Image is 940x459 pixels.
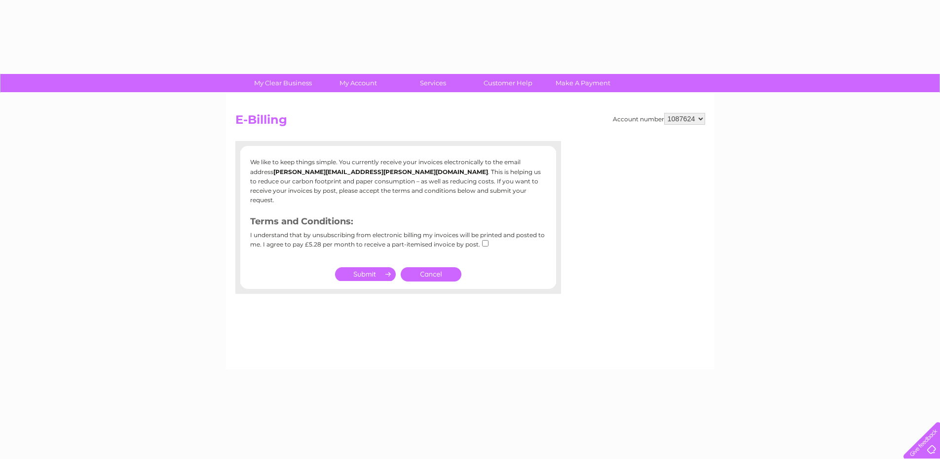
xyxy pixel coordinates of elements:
[335,267,396,281] input: Submit
[250,232,546,255] div: I understand that by unsubscribing from electronic billing my invoices will be printed and posted...
[542,74,624,92] a: Make A Payment
[467,74,549,92] a: Customer Help
[401,267,461,282] a: Cancel
[250,214,546,232] h3: Terms and Conditions:
[392,74,474,92] a: Services
[613,113,705,125] div: Account number
[273,168,488,176] b: [PERSON_NAME][EMAIL_ADDRESS][PERSON_NAME][DOMAIN_NAME]
[250,157,546,205] p: We like to keep things simple. You currently receive your invoices electronically to the email ad...
[317,74,399,92] a: My Account
[235,113,705,132] h2: E-Billing
[242,74,324,92] a: My Clear Business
